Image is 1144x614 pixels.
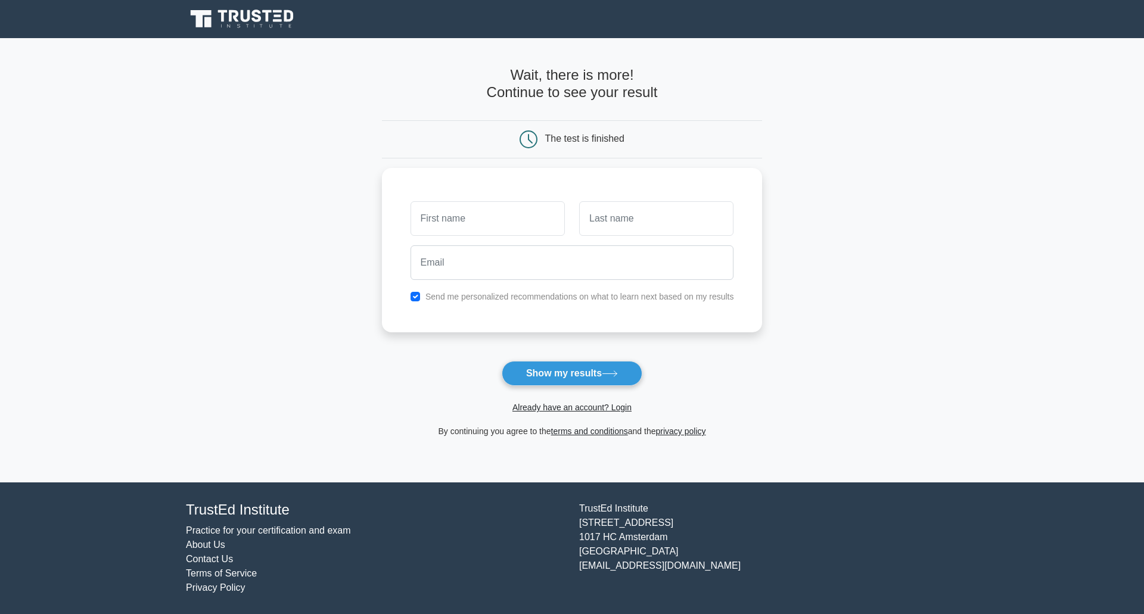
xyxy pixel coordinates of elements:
[186,501,565,519] h4: TrustEd Institute
[375,424,770,438] div: By continuing you agree to the and the
[502,361,642,386] button: Show my results
[545,133,624,144] div: The test is finished
[512,403,632,412] a: Already have an account? Login
[382,67,763,101] h4: Wait, there is more! Continue to see your result
[656,426,706,436] a: privacy policy
[186,554,233,564] a: Contact Us
[572,501,965,595] div: TrustEd Institute [STREET_ADDRESS] 1017 HC Amsterdam [GEOGRAPHIC_DATA] [EMAIL_ADDRESS][DOMAIN_NAME]
[425,292,734,301] label: Send me personalized recommendations on what to learn next based on my results
[551,426,628,436] a: terms and conditions
[579,201,733,236] input: Last name
[186,568,257,578] a: Terms of Service
[411,245,734,280] input: Email
[186,525,351,535] a: Practice for your certification and exam
[186,582,245,593] a: Privacy Policy
[411,201,565,236] input: First name
[186,540,225,550] a: About Us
